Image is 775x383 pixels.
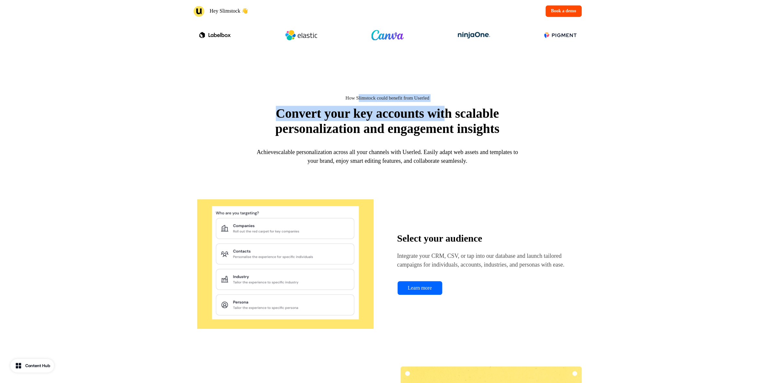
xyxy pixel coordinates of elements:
[276,149,421,155] span: scalable personalization across all your channels with Userled
[546,5,582,17] button: Book a demo
[397,281,443,295] a: Learn more
[252,148,524,165] h2: Achieve . Easily adapt web assets and templates to your brand, enjoy smart editing features, and ...
[346,95,429,101] span: How Slimstock could benefit from Userled
[25,363,50,369] div: Content Hub
[258,106,517,136] p: Convert your key accounts with scalable personalization and engagement insights
[397,233,570,244] h3: Select your audience
[210,7,248,15] p: Hey Slimstock 👋
[10,359,54,373] button: Content Hub
[397,252,570,269] p: Integrate your CRM, CSV, or tap into our database and launch tailored campaigns for individuals, ...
